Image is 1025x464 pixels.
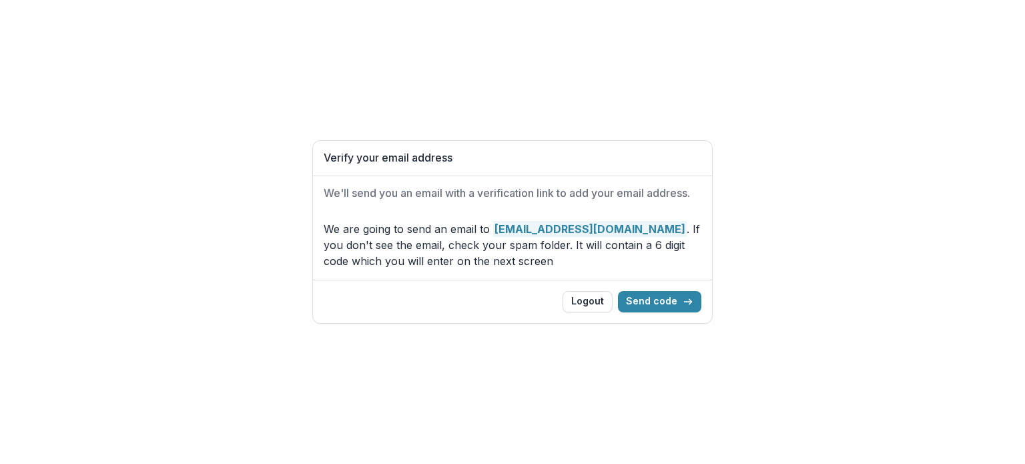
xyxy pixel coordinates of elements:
[324,187,701,200] h2: We'll send you an email with a verification link to add your email address.
[618,291,701,312] button: Send code
[324,152,701,164] h1: Verify your email address
[324,221,701,269] p: We are going to send an email to . If you don't see the email, check your spam folder. It will co...
[493,221,687,237] strong: [EMAIL_ADDRESS][DOMAIN_NAME]
[563,291,613,312] button: Logout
